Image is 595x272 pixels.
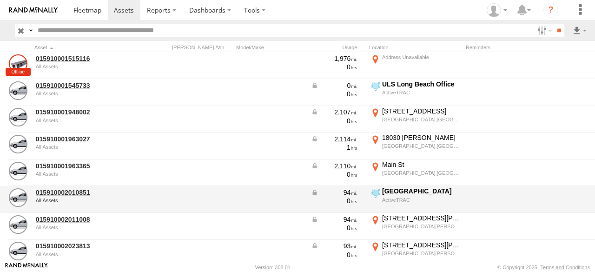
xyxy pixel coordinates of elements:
[311,135,357,143] div: Data from Vehicle CANbus
[36,215,126,224] a: 015910002011008
[36,144,126,150] div: undefined
[369,44,462,51] div: Location
[311,242,357,250] div: Data from Vehicle CANbus
[311,143,357,152] div: 1
[543,3,558,18] i: ?
[382,116,461,123] div: [GEOGRAPHIC_DATA],[GEOGRAPHIC_DATA]
[382,170,461,176] div: [GEOGRAPHIC_DATA],[GEOGRAPHIC_DATA]
[382,223,461,230] div: [GEOGRAPHIC_DATA][PERSON_NAME],[GEOGRAPHIC_DATA]
[36,118,126,123] div: undefined
[9,81,27,100] a: View Asset Details
[369,80,462,105] label: Click to View Current Location
[311,63,357,71] div: 0
[36,162,126,170] a: 015910001963365
[311,108,357,116] div: Data from Vehicle CANbus
[369,214,462,239] label: Click to View Current Location
[382,241,461,249] div: [STREET_ADDRESS][PERSON_NAME]
[497,265,590,270] div: © Copyright 2025 -
[36,108,126,116] a: 015910001948002
[382,160,461,169] div: Main St
[382,143,461,149] div: [GEOGRAPHIC_DATA],[GEOGRAPHIC_DATA]
[36,64,126,69] div: undefined
[9,7,58,13] img: rand-logo.svg
[9,108,27,126] a: View Asset Details
[311,197,357,205] div: 0
[36,242,126,250] a: 015910002023813
[369,107,462,132] label: Click to View Current Location
[172,44,232,51] div: [PERSON_NAME]./Vin
[311,224,357,232] div: 0
[541,265,590,270] a: Terms and Conditions
[310,44,365,51] div: Usage
[311,81,357,90] div: Data from Vehicle CANbus
[36,91,126,96] div: undefined
[9,242,27,260] a: View Asset Details
[36,54,126,63] a: 015910001515116
[311,54,357,63] div: 1,976
[369,187,462,212] label: Click to View Current Location
[311,170,357,179] div: 0
[382,133,461,142] div: 18030 [PERSON_NAME]
[311,162,357,170] div: Data from Vehicle CANbus
[369,133,462,159] label: Click to View Current Location
[36,225,126,230] div: undefined
[36,252,126,257] div: undefined
[483,3,510,17] div: Zulema McIntosch
[382,214,461,222] div: [STREET_ADDRESS][PERSON_NAME]
[9,215,27,234] a: View Asset Details
[382,80,461,88] div: ULS Long Beach Office
[34,44,127,51] div: Click to Sort
[382,89,461,96] div: ActiveTRAC
[9,54,27,73] a: View Asset Details
[311,117,357,125] div: 0
[311,188,357,197] div: Data from Vehicle CANbus
[36,171,126,177] div: undefined
[382,107,461,115] div: [STREET_ADDRESS]
[9,188,27,207] a: View Asset Details
[36,81,126,90] a: 015910001545733
[534,24,554,37] label: Search Filter Options
[369,241,462,266] label: Click to View Current Location
[36,135,126,143] a: 015910001963027
[382,197,461,203] div: ActiveTRAC
[255,265,291,270] div: Version: 308.01
[36,198,126,203] div: undefined
[382,187,461,195] div: [GEOGRAPHIC_DATA]
[572,24,588,37] label: Export results as...
[9,162,27,180] a: View Asset Details
[311,251,357,259] div: 0
[27,24,34,37] label: Search Query
[369,53,462,78] label: Click to View Current Location
[311,215,357,224] div: Data from Vehicle CANbus
[382,250,461,257] div: [GEOGRAPHIC_DATA][PERSON_NAME],[GEOGRAPHIC_DATA]
[36,188,126,197] a: 015910002010851
[466,44,535,51] div: Reminders
[9,135,27,153] a: View Asset Details
[5,263,48,272] a: Visit our Website
[369,160,462,186] label: Click to View Current Location
[311,90,357,98] div: 0
[236,44,306,51] div: Model/Make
